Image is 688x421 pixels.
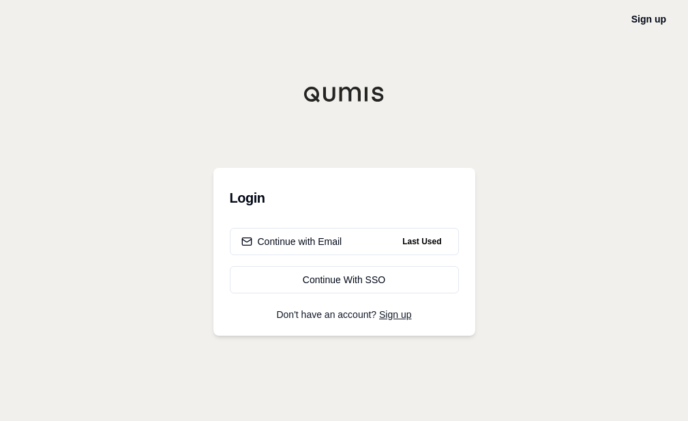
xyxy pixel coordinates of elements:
[241,235,342,248] div: Continue with Email
[379,309,411,320] a: Sign up
[241,273,447,287] div: Continue With SSO
[631,14,666,25] a: Sign up
[397,233,447,250] span: Last Used
[230,310,459,319] p: Don't have an account?
[303,86,385,102] img: Qumis
[230,266,459,293] a: Continue With SSO
[230,228,459,255] button: Continue with EmailLast Used
[230,184,459,212] h3: Login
